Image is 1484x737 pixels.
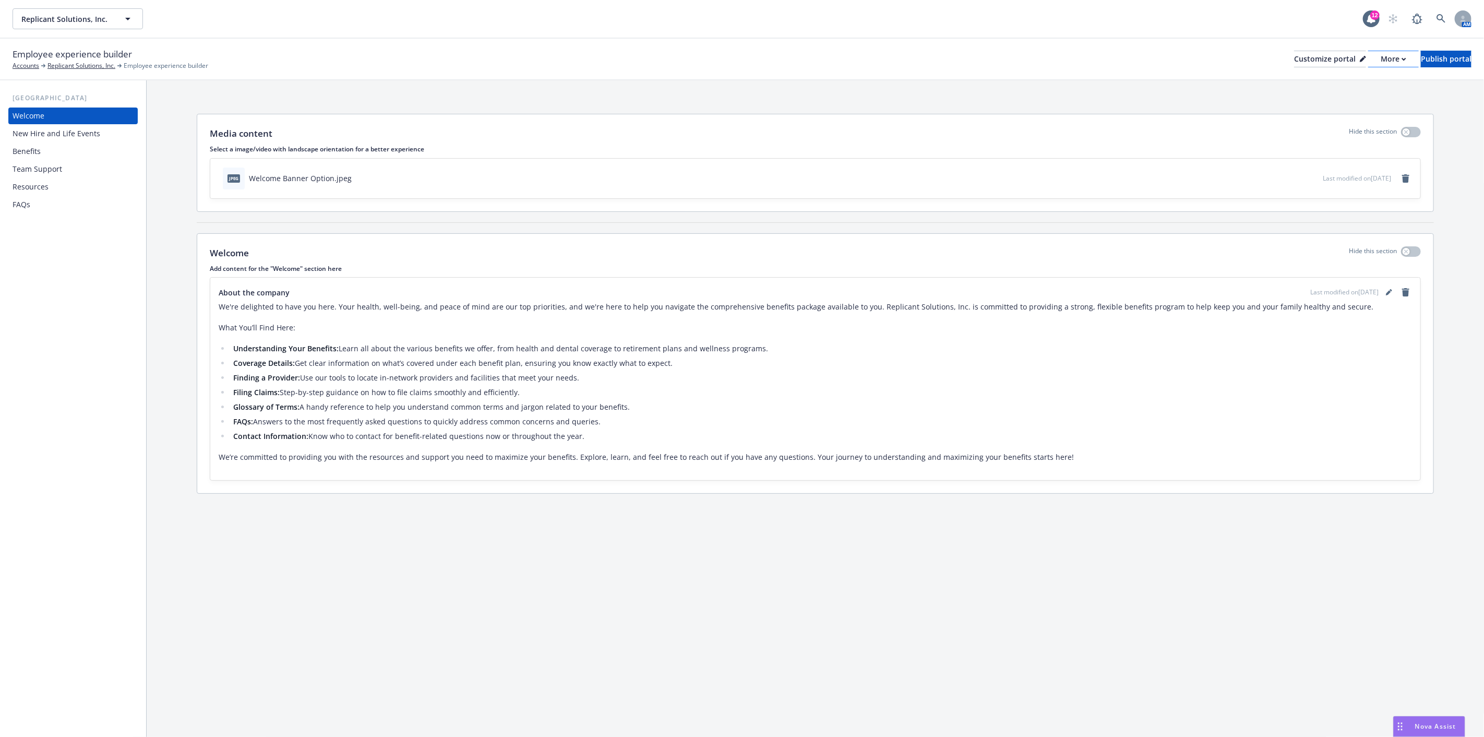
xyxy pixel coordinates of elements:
[13,161,62,177] div: Team Support
[8,108,138,124] a: Welcome
[1349,127,1397,140] p: Hide this section
[233,417,253,426] strong: FAQs:
[233,431,308,441] strong: Contact Information:
[1431,8,1452,29] a: Search
[1292,173,1301,184] button: download file
[1407,8,1428,29] a: Report a Bug
[1310,288,1379,297] span: Last modified on [DATE]
[1381,51,1406,67] div: More
[47,61,115,70] a: Replicant Solutions, Inc.
[13,179,49,195] div: Resources
[219,451,1412,463] p: We’re committed to providing you with the resources and support you need to maximize your benefit...
[230,372,1412,384] li: Use our tools to locate in-network providers and facilities that meet your needs.
[1399,172,1412,185] a: remove
[124,61,208,70] span: Employee experience builder
[8,143,138,160] a: Benefits
[210,127,272,140] p: Media content
[230,430,1412,443] li: Know who to contact for benefit-related questions now or throughout the year.
[210,145,1421,153] p: Select a image/video with landscape orientation for a better experience
[210,264,1421,273] p: Add content for the "Welcome" section here
[1399,286,1412,299] a: remove
[1294,51,1366,67] button: Customize portal
[8,125,138,142] a: New Hire and Life Events
[8,196,138,213] a: FAQs
[233,343,339,353] strong: Understanding Your Benefits:
[230,357,1412,370] li: Get clear information on what’s covered under each benefit plan, ensuring you know exactly what t...
[13,125,100,142] div: New Hire and Life Events
[13,196,30,213] div: FAQs
[8,161,138,177] a: Team Support
[1421,51,1471,67] button: Publish portal
[13,61,39,70] a: Accounts
[1368,51,1419,67] button: More
[13,143,41,160] div: Benefits
[13,8,143,29] button: Replicant Solutions, Inc.
[219,287,290,298] span: About the company
[1323,174,1391,183] span: Last modified on [DATE]
[210,246,249,260] p: Welcome
[13,108,44,124] div: Welcome
[21,14,112,25] span: Replicant Solutions, Inc.
[8,179,138,195] a: Resources
[8,93,138,103] div: [GEOGRAPHIC_DATA]
[230,401,1412,413] li: A handy reference to help you understand common terms and jargon related to your benefits.
[1393,716,1465,737] button: Nova Assist
[233,387,280,397] strong: Filing Claims:
[219,301,1412,313] p: We're delighted to have you here. Your health, well-being, and peace of mind are our top prioriti...
[1383,286,1395,299] a: editPencil
[230,342,1412,355] li: Learn all about the various benefits we offer, from health and dental coverage to retirement plan...
[1349,246,1397,260] p: Hide this section
[233,402,300,412] strong: Glossary of Terms:
[1415,722,1456,731] span: Nova Assist
[230,415,1412,428] li: Answers to the most frequently asked questions to quickly address common concerns and queries.
[1309,173,1319,184] button: preview file
[230,386,1412,399] li: Step-by-step guidance on how to file claims smoothly and efficiently.
[1394,717,1407,736] div: Drag to move
[228,174,240,182] span: jpeg
[249,173,352,184] div: Welcome Banner Option.jpeg
[13,47,132,61] span: Employee experience builder
[219,322,1412,334] p: What You’ll Find Here:
[233,373,300,383] strong: Finding a Provider:
[233,358,295,368] strong: Coverage Details:
[1370,10,1380,20] div: 12
[1383,8,1404,29] a: Start snowing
